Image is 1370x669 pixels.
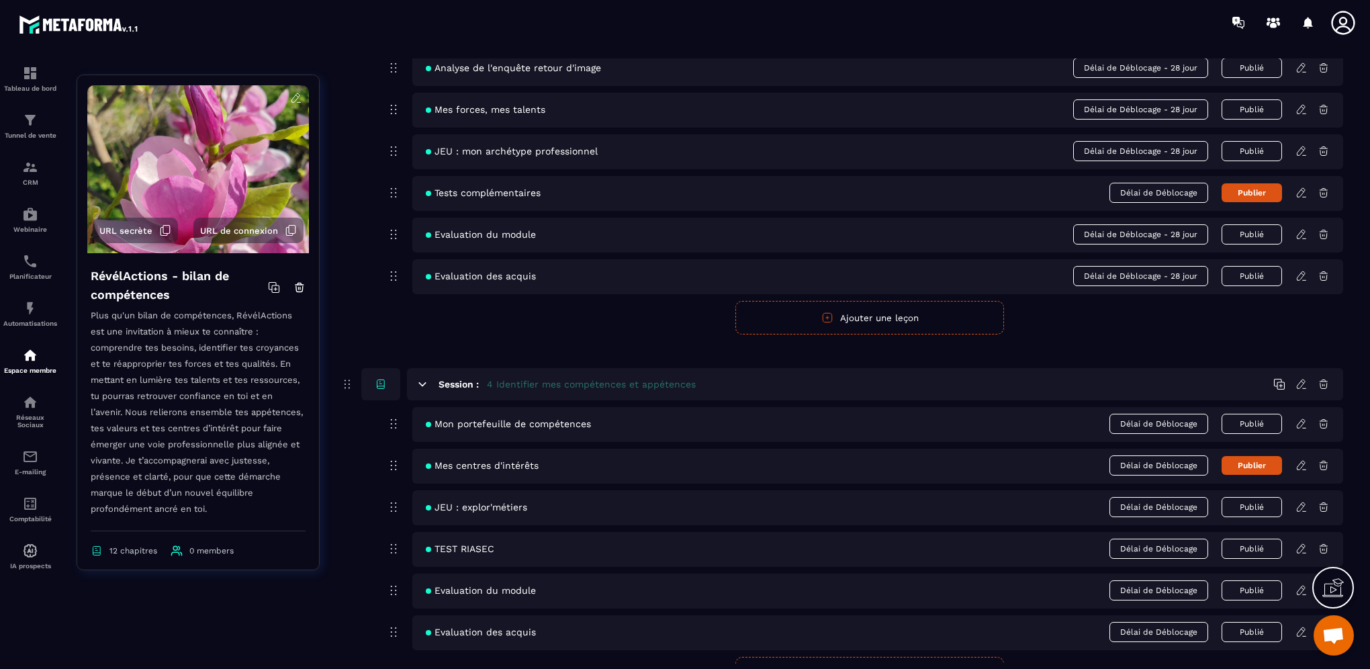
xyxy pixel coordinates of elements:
[439,379,479,390] h6: Session :
[22,206,38,222] img: automations
[426,543,494,554] span: TEST RIASEC
[3,132,57,139] p: Tunnel de vente
[3,468,57,476] p: E-mailing
[487,377,696,391] h5: 4 Identifier mes compétences et appétences
[1073,58,1208,78] span: Délai de Déblocage - 28 jour
[3,384,57,439] a: social-networksocial-networkRéseaux Sociaux
[200,226,278,236] span: URL de connexion
[1222,580,1282,600] button: Publié
[3,562,57,570] p: IA prospects
[735,301,1004,334] button: Ajouter une leçon
[426,418,591,429] span: Mon portefeuille de compétences
[1222,224,1282,244] button: Publié
[3,337,57,384] a: automationsautomationsEspace membre
[426,585,536,596] span: Evaluation du module
[1222,183,1282,202] button: Publier
[1222,266,1282,286] button: Publié
[426,460,539,471] span: Mes centres d'intérêts
[1073,224,1208,244] span: Délai de Déblocage - 28 jour
[3,196,57,243] a: automationsautomationsWebinaire
[193,218,304,243] button: URL de connexion
[22,159,38,175] img: formation
[426,146,598,157] span: JEU : mon archétype professionnel
[1109,622,1208,642] span: Délai de Déblocage
[426,502,527,512] span: JEU : explor'métiers
[22,347,38,363] img: automations
[3,515,57,523] p: Comptabilité
[426,229,536,240] span: Evaluation du module
[93,218,178,243] button: URL secrète
[3,320,57,327] p: Automatisations
[99,226,152,236] span: URL secrète
[3,55,57,102] a: formationformationTableau de bord
[1222,497,1282,517] button: Publié
[1222,456,1282,475] button: Publier
[22,496,38,512] img: accountant
[1314,615,1354,656] a: Ouvrir le chat
[87,85,309,253] img: background
[1073,141,1208,161] span: Délai de Déblocage - 28 jour
[1109,183,1208,203] span: Délai de Déblocage
[3,179,57,186] p: CRM
[91,267,268,304] h4: RévélActions - bilan de compétences
[22,253,38,269] img: scheduler
[3,414,57,429] p: Réseaux Sociaux
[3,149,57,196] a: formationformationCRM
[426,271,536,281] span: Evaluation des acquis
[22,65,38,81] img: formation
[19,12,140,36] img: logo
[1222,99,1282,120] button: Publié
[426,187,541,198] span: Tests complémentaires
[3,273,57,280] p: Planificateur
[22,394,38,410] img: social-network
[189,546,234,555] span: 0 members
[1109,414,1208,434] span: Délai de Déblocage
[1222,622,1282,642] button: Publié
[426,104,545,115] span: Mes forces, mes talents
[1073,266,1208,286] span: Délai de Déblocage - 28 jour
[3,102,57,149] a: formationformationTunnel de vente
[22,543,38,559] img: automations
[1109,497,1208,517] span: Délai de Déblocage
[3,290,57,337] a: automationsautomationsAutomatisations
[1222,58,1282,78] button: Publié
[3,486,57,533] a: accountantaccountantComptabilité
[22,112,38,128] img: formation
[1109,455,1208,476] span: Délai de Déblocage
[3,367,57,374] p: Espace membre
[3,243,57,290] a: schedulerschedulerPlanificateur
[109,546,157,555] span: 12 chapitres
[1073,99,1208,120] span: Délai de Déblocage - 28 jour
[3,226,57,233] p: Webinaire
[426,62,601,73] span: Analyse de l'enquête retour d'image
[3,85,57,92] p: Tableau de bord
[1109,539,1208,559] span: Délai de Déblocage
[1109,580,1208,600] span: Délai de Déblocage
[22,300,38,316] img: automations
[22,449,38,465] img: email
[91,308,306,531] p: Plus qu'un bilan de compétences, RévélActions est une invitation à mieux te connaître : comprendr...
[1222,539,1282,559] button: Publié
[3,439,57,486] a: emailemailE-mailing
[1222,414,1282,434] button: Publié
[426,627,536,637] span: Evaluation des acquis
[1222,141,1282,161] button: Publié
